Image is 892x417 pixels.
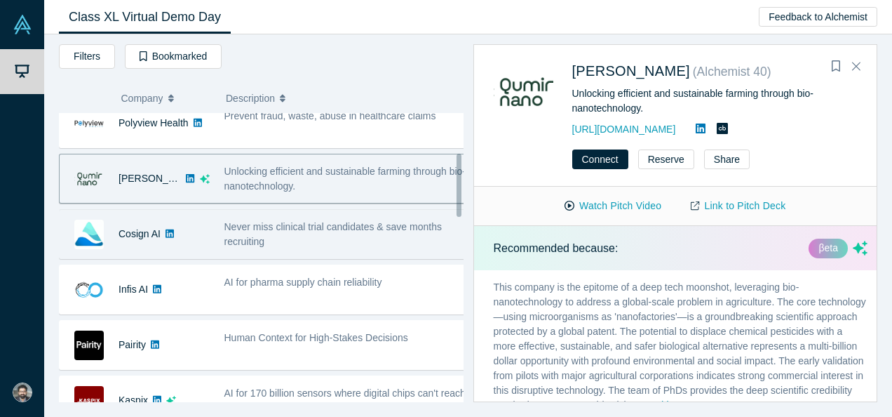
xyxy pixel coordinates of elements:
[125,44,222,69] button: Bookmarked
[13,15,32,34] img: Alchemist Vault Logo
[74,275,104,305] img: Infis AI's Logo
[572,63,690,79] a: [PERSON_NAME]
[74,220,104,249] img: Cosign AI's Logo
[494,240,619,257] p: Recommended because:
[572,124,676,135] a: [URL][DOMAIN_NAME]
[226,84,454,113] button: Description
[119,395,148,406] a: Kaspix
[676,194,800,218] a: Link to Pitch Deck
[572,150,628,169] button: Connect
[224,110,436,121] span: Prevent fraud, waste, abuse in healthcare claims
[809,239,848,258] div: βeta
[846,55,867,78] button: Close
[226,84,275,113] span: Description
[74,386,104,416] img: Kaspix's Logo
[166,396,176,406] svg: dsa ai sparkles
[119,117,189,128] a: Polyview Health
[704,150,750,169] button: Share
[759,7,877,27] button: Feedback to Alchemist
[853,241,867,256] svg: dsa ai sparkles
[119,284,148,295] a: Infis AI
[121,84,163,113] span: Company
[200,174,210,184] svg: dsa ai sparkles
[121,84,212,113] button: Company
[59,1,231,34] a: Class XL Virtual Demo Day
[74,109,104,138] img: Polyview Health's Logo
[494,60,557,124] img: Qumir Nano's Logo
[74,331,104,360] img: Pairity's Logo
[74,164,104,194] img: Qumir Nano's Logo
[59,44,115,69] button: Filters
[693,65,771,79] small: ( Alchemist 40 )
[572,86,858,116] div: Unlocking efficient and sustainable farming through bio-nanotechnology.
[224,388,466,399] span: AI for 170 billion sensors where digital chips can't reach
[826,57,846,77] button: Bookmark
[550,194,676,218] button: Watch Pitch Video
[119,228,161,239] a: Cosign AI
[224,277,382,288] span: AI for pharma supply chain reliability
[640,398,684,414] button: Read less
[638,150,694,169] button: Reserve
[13,383,32,402] img: Rajeev Krishnan's Account
[224,166,466,192] span: Unlocking efficient and sustainable farming through bio-nanotechnology.
[224,221,442,247] span: Never miss clinical trial candidates & save months recruiting
[119,173,199,184] a: [PERSON_NAME]
[119,339,146,350] a: Pairity
[224,332,408,343] span: Human Context for High-Stakes Decisions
